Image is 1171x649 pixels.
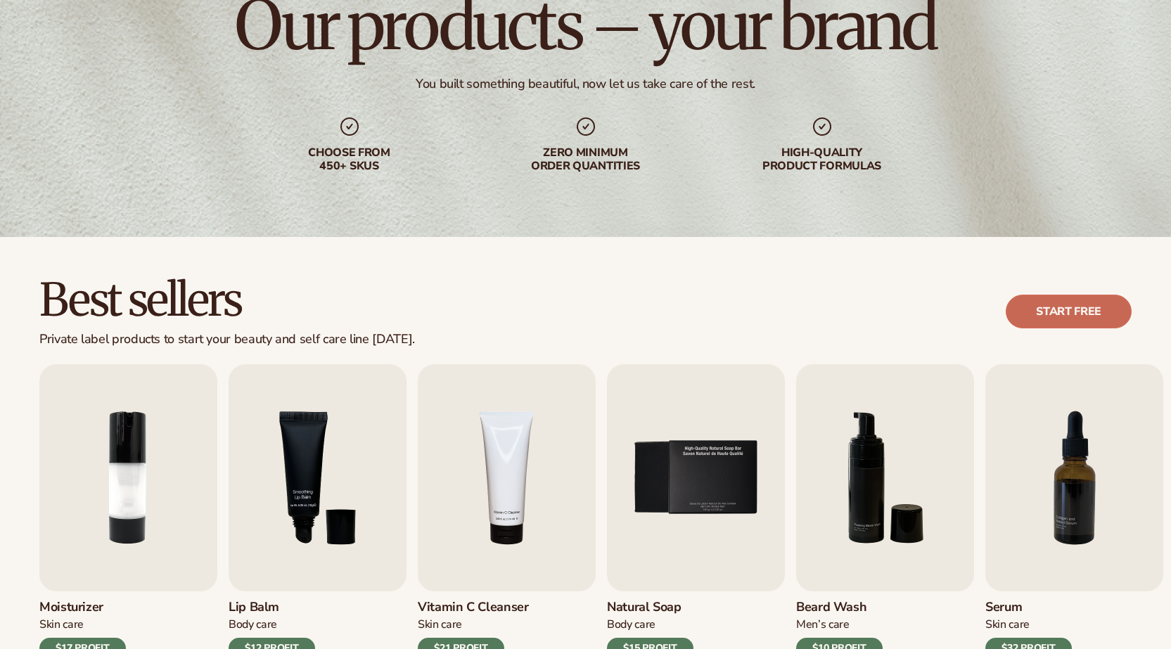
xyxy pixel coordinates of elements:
div: Body Care [229,617,315,632]
h3: Beard Wash [796,600,883,615]
div: Skin Care [985,617,1072,632]
div: You built something beautiful, now let us take care of the rest. [416,76,755,92]
div: Skin Care [418,617,529,632]
a: Start free [1006,295,1132,328]
div: Men’s Care [796,617,883,632]
h2: Best sellers [39,276,415,323]
div: High-quality product formulas [732,146,912,173]
div: Skin Care [39,617,126,632]
h3: Natural Soap [607,600,693,615]
div: Choose from 450+ Skus [260,146,440,173]
div: Body Care [607,617,693,632]
h3: Lip Balm [229,600,315,615]
div: Private label products to start your beauty and self care line [DATE]. [39,332,415,347]
h3: Moisturizer [39,600,126,615]
h3: Serum [985,600,1072,615]
h3: Vitamin C Cleanser [418,600,529,615]
div: Zero minimum order quantities [496,146,676,173]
